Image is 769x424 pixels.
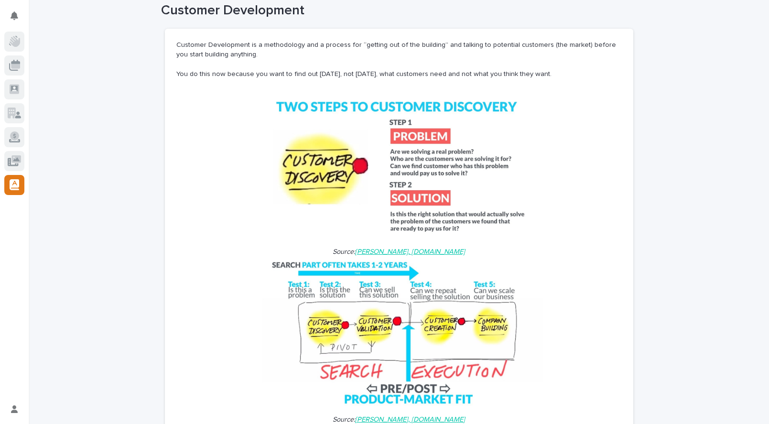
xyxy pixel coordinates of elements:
a: [PERSON_NAME], [DOMAIN_NAME] [355,249,465,255]
em: Source: [333,249,355,255]
button: Notifications [4,6,24,26]
div: Notifications [12,11,24,27]
em: Source: [333,416,355,423]
h1: Customer Development [161,3,629,19]
img: 1593721760207.png [257,89,532,244]
p: You do this now because you want to find out [DATE], not [DATE], what customers need and not what... [176,69,622,79]
img: 1593721760577.png [255,257,543,412]
a: [PERSON_NAME], [DOMAIN_NAME] [355,416,465,423]
p: Customer Development is a methodology and a process for “getting out of the building” and talking... [176,40,622,60]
